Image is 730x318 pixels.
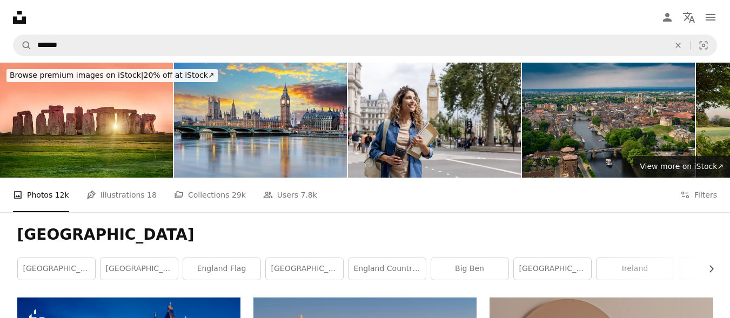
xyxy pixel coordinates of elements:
[349,258,426,280] a: england countryside
[86,178,157,212] a: Illustrations 18
[10,71,143,79] span: Browse premium images on iStock |
[700,6,721,28] button: Menu
[14,35,32,56] button: Search Unsplash
[266,258,343,280] a: [GEOGRAPHIC_DATA]
[232,189,246,201] span: 29k
[174,178,246,212] a: Collections 29k
[514,258,591,280] a: [GEOGRAPHIC_DATA]
[666,35,690,56] button: Clear
[678,6,700,28] button: Language
[597,258,674,280] a: ireland
[183,258,260,280] a: england flag
[17,225,713,245] h1: [GEOGRAPHIC_DATA]
[13,35,717,56] form: Find visuals sitewide
[18,258,95,280] a: [GEOGRAPHIC_DATA]
[680,178,717,212] button: Filters
[10,71,215,79] span: 20% off at iStock ↗
[263,178,317,212] a: Users 7.8k
[691,35,716,56] button: Visual search
[13,11,26,24] a: Home — Unsplash
[640,162,724,171] span: View more on iStock ↗
[348,63,521,178] img: Exchange student walking outdoors in London and drinking coffee
[657,6,678,28] a: Log in / Sign up
[701,258,713,280] button: scroll list to the right
[431,258,508,280] a: big ben
[101,258,178,280] a: [GEOGRAPHIC_DATA]
[522,63,695,178] img: High Angle Aerial View of River Ouse Flowing Through York
[174,63,347,178] img: London at sunset
[301,189,317,201] span: 7.8k
[147,189,157,201] span: 18
[633,156,730,178] a: View more on iStock↗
